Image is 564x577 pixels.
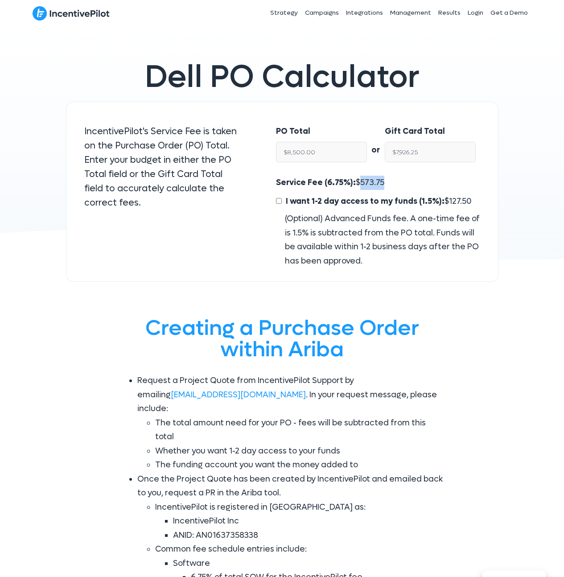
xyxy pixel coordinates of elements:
[276,176,480,268] div: $
[284,196,472,206] span: $
[385,124,445,139] label: Gift Card Total
[276,198,282,204] input: I want 1-2 day access to my funds (1.5%):$127.50
[435,2,464,24] a: Results
[155,444,445,458] li: Whether you want 1-2 day access to your funds
[155,500,445,543] li: IncentivePilot is registered in [GEOGRAPHIC_DATA] as:
[367,124,385,157] div: or
[84,124,241,210] p: IncentivePilot's Service Fee is taken on the Purchase Order (PO) Total. Enter your budget in eith...
[155,458,445,472] li: The funding account you want the money added to
[206,2,532,24] nav: Header Menu
[276,212,480,268] div: (Optional) Advanced Funds fee. A one-time fee of is 1.5% is subtracted from the PO total. Funds w...
[286,196,445,206] span: I want 1-2 day access to my funds (1.5%):
[171,390,306,400] a: [EMAIL_ADDRESS][DOMAIN_NAME]
[360,177,384,188] span: 573.75
[145,314,419,363] span: Creating a Purchase Order within Ariba
[155,416,445,444] li: The total amount need for your PO - fees will be subtracted from this total
[301,2,342,24] a: Campaigns
[387,2,435,24] a: Management
[267,2,301,24] a: Strategy
[173,514,445,528] li: IncentivePilot Inc
[145,57,420,97] span: Dell PO Calculator
[342,2,387,24] a: Integrations
[276,124,310,139] label: PO Total
[449,196,472,206] span: 127.50
[276,177,356,188] span: Service Fee (6.75%):
[487,2,531,24] a: Get a Demo
[464,2,487,24] a: Login
[173,528,445,543] li: ANID: AN01637358338
[137,374,445,472] li: Request a Project Quote from IncentivePilot Support by emailing . In your request message, please...
[33,6,110,21] img: IncentivePilot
